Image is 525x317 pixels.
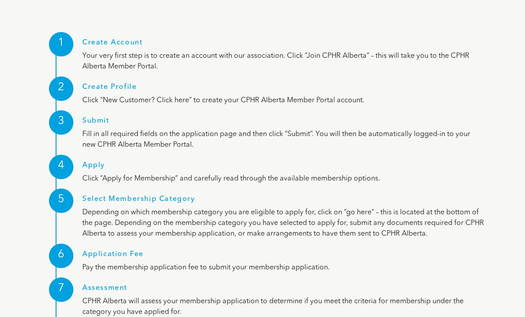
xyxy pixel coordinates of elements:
div: 5 [49,189,73,213]
div: 7 [49,277,73,302]
p: Your very first step is to create an account with our association. Click “Join CPHR Alberta” – th... [82,51,485,72]
h1: Assessment [82,284,485,296]
p: Fill in all required fields on the application page and then click “Submit”. You will then be aut... [82,129,485,150]
div: 2 [49,76,73,101]
h1: Application Fee [82,250,485,262]
p: Depending on which membership category you are eligible to apply for, click on “go here” – this i... [82,207,485,239]
div: 4 [49,155,73,179]
p: Click “New Customer? Click here” to create your CPHR Alberta Member Portal account. [82,95,485,106]
p: Click “Apply for Membership” and carefully read through the available membership options. [82,173,485,184]
h1: Create Account [82,39,485,51]
h1: Select Membership Category [82,195,485,207]
div: 3 [49,110,73,135]
p: Pay the membership application fee to submit your membership application. [82,262,485,273]
div: 6 [49,244,73,268]
h1: Submit [82,117,485,129]
div: 1 [49,32,73,56]
h1: Create Profile [82,83,485,95]
h1: Apply [82,161,485,173]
